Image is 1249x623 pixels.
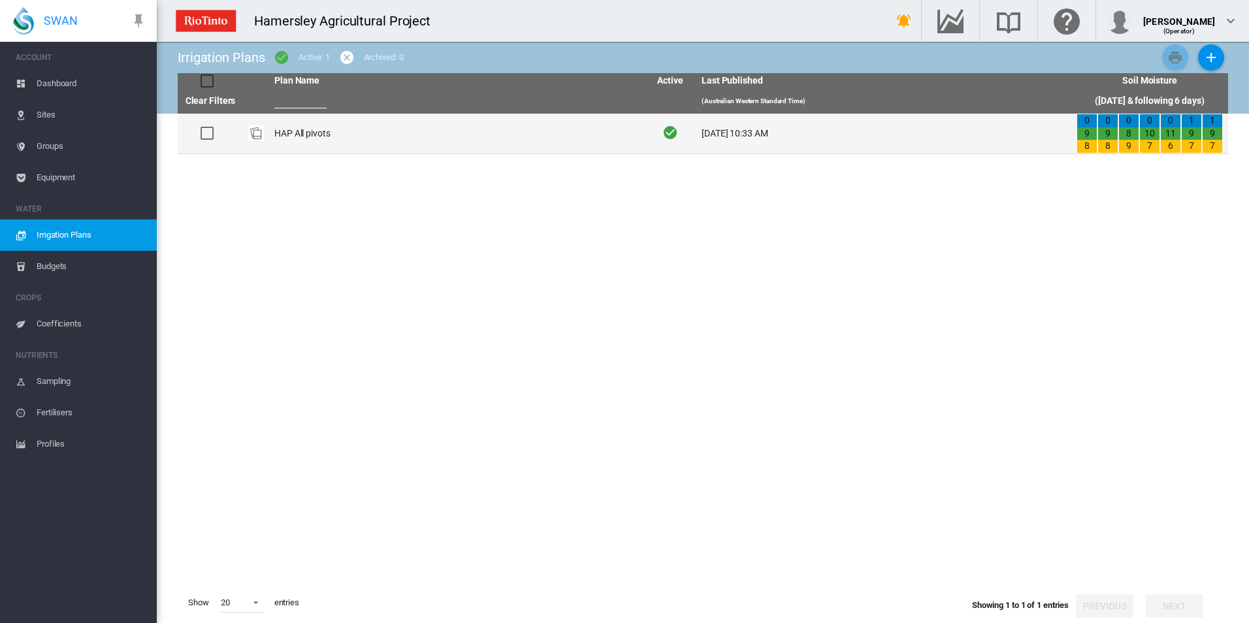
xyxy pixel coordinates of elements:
div: 1 [1203,114,1222,127]
div: Active: 1 [299,52,329,63]
span: (Operator) [1163,27,1195,35]
th: Soil Moisture [1071,73,1228,89]
button: Add New Plan [1198,44,1224,71]
div: 7 [1140,140,1160,153]
th: Active [644,73,696,89]
span: Sampling [37,366,146,397]
span: Fertilisers [37,397,146,428]
md-icon: Search the knowledge base [993,13,1024,29]
md-icon: Go to the Data Hub [935,13,966,29]
div: 0 [1161,114,1180,127]
md-icon: icon-plus [1203,50,1219,65]
a: Clear Filters [186,95,236,106]
div: Archived: 0 [364,52,404,63]
div: 8 [1119,127,1139,140]
span: Profiles [37,428,146,460]
div: 9 [1182,127,1201,140]
img: profile.jpg [1107,8,1133,34]
div: 1 [1182,114,1201,127]
button: Print Irrigation Plans [1162,44,1188,71]
div: 0 [1119,114,1139,127]
img: product-image-placeholder.png [248,125,264,141]
md-icon: icon-pin [131,13,146,29]
div: 0 [1098,114,1118,127]
span: Showing 1 to 1 of 1 entries [972,600,1069,610]
md-icon: Click here for help [1051,13,1082,29]
div: 6 [1161,140,1180,153]
div: 9 [1077,127,1097,140]
md-icon: icon-cancel [339,50,355,65]
div: Irrigation Plans [178,48,265,67]
span: CROPS [16,287,146,308]
div: Hamersley Agricultural Project [254,12,442,30]
td: 0 9 8 0 9 8 0 8 9 0 10 7 0 11 6 1 9 7 1 9 7 [1071,114,1228,153]
img: ZPXdBAAAAAElFTkSuQmCC [170,5,241,37]
span: Irrigation Plans [37,219,146,251]
div: 8 [1098,140,1118,153]
span: ACCOUNT [16,47,146,68]
div: Plan Id: 17653 [248,125,264,141]
div: 9 [1203,127,1222,140]
div: 10 [1140,127,1160,140]
td: [DATE] 10:33 AM [696,114,1071,153]
th: Last Published [696,73,1071,89]
span: Equipment [37,162,146,193]
md-icon: icon-checkbox-marked-circle [274,50,289,65]
div: 7 [1203,140,1222,153]
span: Show [183,592,214,614]
th: ([DATE] & following 6 days) [1071,89,1228,114]
span: Budgets [37,251,146,282]
button: Previous [1076,594,1133,618]
span: Dashboard [37,68,146,99]
span: NUTRIENTS [16,345,146,366]
span: SWAN [44,12,78,29]
span: Coefficients [37,308,146,340]
div: 9 [1119,140,1139,153]
span: entries [269,592,304,614]
button: icon-bell-ring [891,8,917,34]
div: 0 [1077,114,1097,127]
md-icon: icon-bell-ring [896,13,912,29]
md-icon: icon-printer [1167,50,1183,65]
span: Sites [37,99,146,131]
div: 8 [1077,140,1097,153]
div: 0 [1140,114,1160,127]
th: Plan Name [269,73,644,89]
div: 11 [1161,127,1180,140]
th: (Australian Western Standard Time) [696,89,1071,114]
div: 20 [221,598,230,607]
div: 7 [1182,140,1201,153]
md-icon: icon-chevron-down [1223,13,1239,29]
div: 9 [1098,127,1118,140]
button: Next [1146,594,1203,618]
div: [PERSON_NAME] [1143,10,1215,23]
span: WATER [16,199,146,219]
span: Groups [37,131,146,162]
img: SWAN-Landscape-Logo-Colour-drop.png [13,7,34,35]
td: HAP All pivots [269,114,644,153]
